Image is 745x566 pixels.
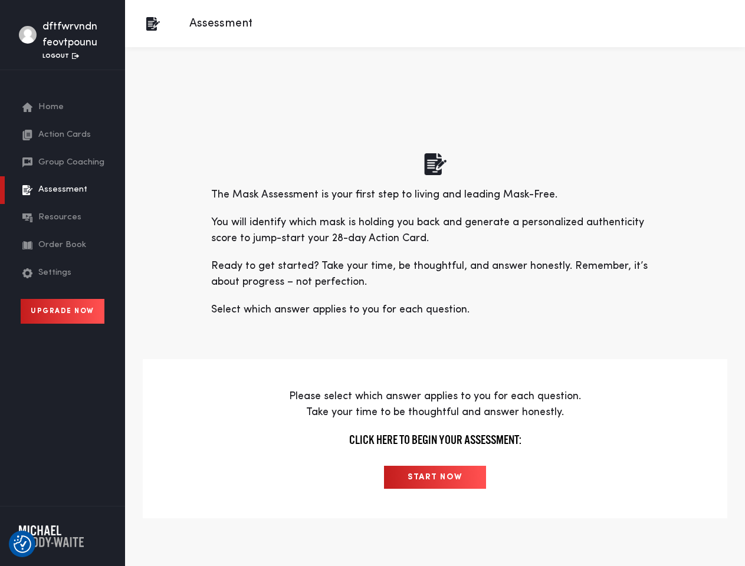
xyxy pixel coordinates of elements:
[21,299,104,324] a: Upgrade Now
[38,156,104,170] span: Group Coaching
[42,19,106,51] div: dftfwrvndn feovtpounu
[38,266,71,280] span: Settings
[172,432,698,447] h4: Click here to begin your assessment:
[178,15,252,32] p: Assessment
[211,189,557,200] span: The Mask Assessment is your first step to living and leading Mask-Free.
[22,232,107,259] a: Order Book
[38,129,91,142] span: Action Cards
[211,304,470,315] span: Select which answer applies to you for each question.
[22,176,107,204] a: Assessment
[211,261,648,287] span: Ready to get started? Take your time, be thoughtful, and answer honestly. Remember, it’s about pr...
[38,211,81,225] span: Resources
[22,259,107,287] a: Settings
[38,101,64,114] span: Home
[22,149,107,177] a: Group Coaching
[22,204,107,232] a: Resources
[38,239,86,252] span: Order Book
[211,217,644,243] span: You will identify which mask is holding you back and generate a personalized authenticity score t...
[42,53,79,59] a: Logout
[38,183,87,197] span: Assessment
[384,466,486,489] input: START NOW
[172,389,698,420] p: Please select which answer applies to you for each question. Take your time to be thoughtful and ...
[14,535,31,553] img: Revisit consent button
[22,121,107,149] a: Action Cards
[14,535,31,553] button: Consent Preferences
[22,94,107,121] a: Home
